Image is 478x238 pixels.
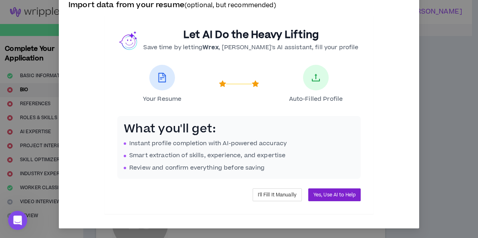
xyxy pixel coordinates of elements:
span: Your Resume [143,95,182,103]
img: wrex.png [119,31,139,50]
button: Yes, Use AI to Help [308,188,361,201]
b: Wrex [203,43,219,52]
li: Smart extraction of skills, experience, and expertise [124,151,354,160]
iframe: Intercom live chat [8,211,27,230]
h3: What you'll get: [124,122,354,136]
span: star [252,80,259,88]
h2: Let AI Do the Heavy Lifting [143,29,358,42]
span: file-text [157,73,167,82]
span: upload [311,73,321,82]
span: star [219,80,226,88]
span: I'll Fill It Manually [258,191,297,199]
p: Save time by letting , [PERSON_NAME]'s AI assistant, fill your profile [143,43,358,52]
li: Instant profile completion with AI-powered accuracy [124,139,354,148]
span: Yes, Use AI to Help [313,191,355,199]
span: Auto-Filled Profile [289,95,343,103]
button: I'll Fill It Manually [253,188,302,201]
li: Review and confirm everything before saving [124,164,354,172]
small: (optional, but recommended) [185,1,276,10]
